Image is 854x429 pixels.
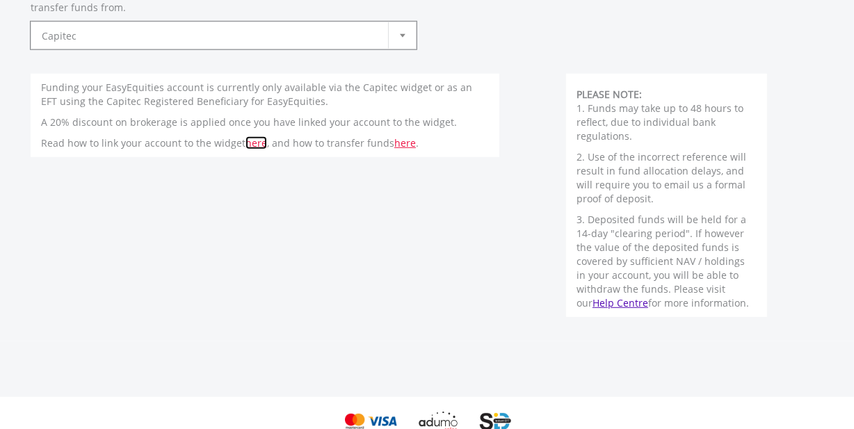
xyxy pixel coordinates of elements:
a: Help Centre [593,296,648,309]
p: 1. Funds may take up to 48 hours to reflect, due to individual bank regulations. [577,102,757,143]
b: PLEASE NOTE: [577,88,642,101]
p: A 20% discount on brokerage is applied once you have linked your account to the widget. [41,115,489,129]
a: here [245,136,267,149]
span: Capitec [42,22,385,50]
p: 2. Use of the incorrect reference will result in fund allocation delays, and will require you to ... [577,150,757,206]
p: Read how to link your account to the widget , and how to transfer funds . [41,136,489,150]
a: here [394,136,416,149]
p: Funding your EasyEquities account is currently only available via the Capitec widget or as an EFT... [41,81,489,108]
p: 3. Deposited funds will be held for a 14-day "clearing period". If however the value of the depos... [577,213,757,310]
